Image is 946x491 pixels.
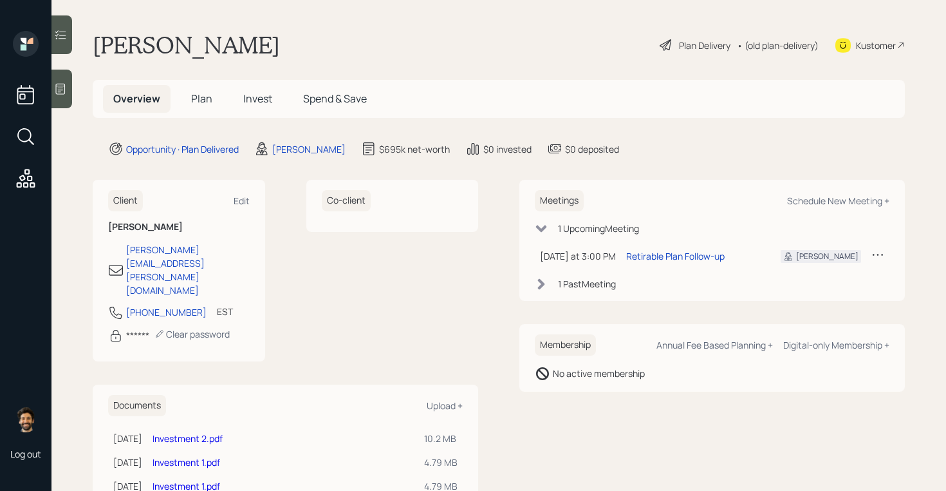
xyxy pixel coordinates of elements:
[558,277,616,291] div: 1 Past Meeting
[787,195,889,207] div: Schedule New Meeting +
[126,142,239,156] div: Opportunity · Plan Delivered
[113,432,142,445] div: [DATE]
[737,39,819,52] div: • (old plan-delivery)
[10,448,41,460] div: Log out
[535,334,596,356] h6: Membership
[153,456,220,468] a: Investment 1.pdf
[565,142,619,156] div: $0 deposited
[113,456,142,469] div: [DATE]
[13,407,39,432] img: eric-schwartz-headshot.png
[535,190,584,211] h6: Meetings
[217,305,233,318] div: EST
[113,91,160,106] span: Overview
[427,400,463,412] div: Upload +
[558,222,639,235] div: 1 Upcoming Meeting
[783,339,889,351] div: Digital-only Membership +
[93,31,280,59] h1: [PERSON_NAME]
[483,142,532,156] div: $0 invested
[540,249,616,263] div: [DATE] at 3:00 PM
[656,339,773,351] div: Annual Fee Based Planning +
[126,305,207,319] div: [PHONE_NUMBER]
[153,432,223,445] a: Investment 2.pdf
[679,39,730,52] div: Plan Delivery
[191,91,212,106] span: Plan
[126,243,250,297] div: [PERSON_NAME][EMAIL_ADDRESS][PERSON_NAME][DOMAIN_NAME]
[424,456,458,469] div: 4.79 MB
[272,142,346,156] div: [PERSON_NAME]
[322,190,371,211] h6: Co-client
[303,91,367,106] span: Spend & Save
[108,222,250,233] h6: [PERSON_NAME]
[379,142,450,156] div: $695k net-worth
[796,251,858,262] div: [PERSON_NAME]
[626,249,725,263] div: Retirable Plan Follow-up
[154,328,230,340] div: Clear password
[108,395,166,416] h6: Documents
[243,91,272,106] span: Invest
[424,432,458,445] div: 10.2 MB
[553,367,645,380] div: No active membership
[234,195,250,207] div: Edit
[108,190,143,211] h6: Client
[856,39,896,52] div: Kustomer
